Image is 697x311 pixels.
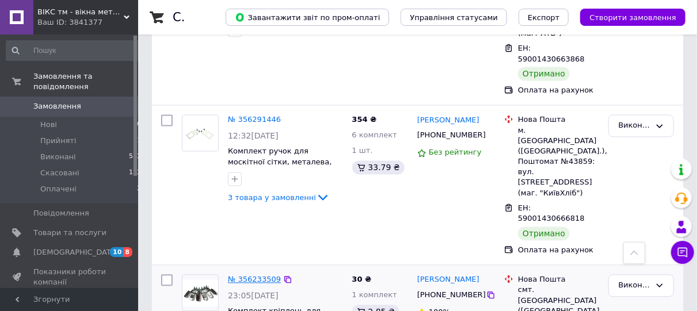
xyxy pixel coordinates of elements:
[228,275,281,283] a: № 356233509
[518,204,585,223] span: ЕН: 59001430666818
[123,247,132,257] span: 8
[129,152,141,162] span: 522
[137,120,141,130] span: 0
[33,101,81,112] span: Замовлення
[352,146,373,155] span: 1 шт.
[40,152,76,162] span: Виконані
[518,85,599,95] div: Оплата на рахунок
[182,274,219,311] a: Фото товару
[182,114,219,151] a: Фото товару
[671,241,694,264] button: Чат з покупцем
[518,114,599,125] div: Нова Пошта
[6,40,142,61] input: Пошук
[417,274,479,285] a: [PERSON_NAME]
[518,245,599,255] div: Оплата на рахунок
[518,67,570,80] div: Отримано
[518,274,599,285] div: Нова Пошта
[37,17,138,28] div: Ваш ID: 3841377
[410,13,498,22] span: Управління статусами
[40,184,77,194] span: Оплачені
[33,208,89,218] span: Повідомлення
[528,13,560,22] span: Експорт
[173,10,290,24] h1: Список замовлень
[352,290,397,299] span: 1 комплект
[401,9,507,26] button: Управління статусами
[618,120,650,132] div: Виконано
[40,168,79,178] span: Скасовані
[129,168,141,178] span: 122
[352,130,397,139] span: 6 комплект
[518,44,585,63] span: ЕН: 59001430663868
[228,193,316,201] span: 3 товара у замовленні
[33,267,106,287] span: Показники роботи компанії
[228,193,330,201] a: 3 товара у замовленні
[33,71,138,92] span: Замовлення та повідомлення
[37,7,124,17] span: ВІКС тм - вікна металопластикові
[415,128,486,143] div: [PHONE_NUMBER]
[415,287,486,302] div: [PHONE_NUMBER]
[352,275,372,283] span: 30 ₴
[137,136,141,146] span: 1
[519,9,569,26] button: Експорт
[226,9,389,26] button: Завантажити звіт по пром-оплаті
[580,9,685,26] button: Створити замовлення
[352,115,377,124] span: 354 ₴
[589,13,676,22] span: Створити замовлення
[618,279,650,291] div: Виконано
[228,131,279,140] span: 12:32[DATE]
[352,160,405,174] div: 33.79 ₴
[110,247,123,257] span: 10
[518,125,599,198] div: м. [GEOGRAPHIC_DATA] ([GEOGRAPHIC_DATA].), Поштомат №43859: вул. [STREET_ADDRESS] (маг. "КиївХліб")
[182,279,218,306] img: Фото товару
[228,115,281,124] a: № 356291446
[518,226,570,240] div: Отримано
[137,184,141,194] span: 2
[235,12,380,22] span: Завантажити звіт по пром-оплаті
[417,115,479,126] a: [PERSON_NAME]
[40,120,57,130] span: Нові
[40,136,76,146] span: Прийняті
[228,147,332,176] a: Комплект ручок для москітної сітки, металева, біла
[429,148,482,156] span: Без рейтингу
[33,247,119,258] span: [DEMOGRAPHIC_DATA]
[569,13,685,21] a: Створити замовлення
[228,291,279,300] span: 23:05[DATE]
[182,122,218,144] img: Фото товару
[33,228,106,238] span: Товари та послуги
